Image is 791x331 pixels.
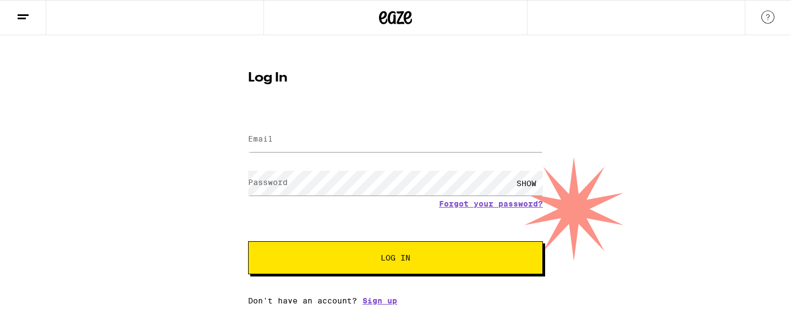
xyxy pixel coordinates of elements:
[439,199,543,208] a: Forgot your password?
[510,171,543,196] div: SHOW
[248,241,543,274] button: Log In
[248,127,543,152] input: Email
[248,296,543,305] div: Don't have an account?
[248,178,288,187] label: Password
[248,134,273,143] label: Email
[362,296,397,305] a: Sign up
[381,254,410,262] span: Log In
[248,72,543,85] h1: Log In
